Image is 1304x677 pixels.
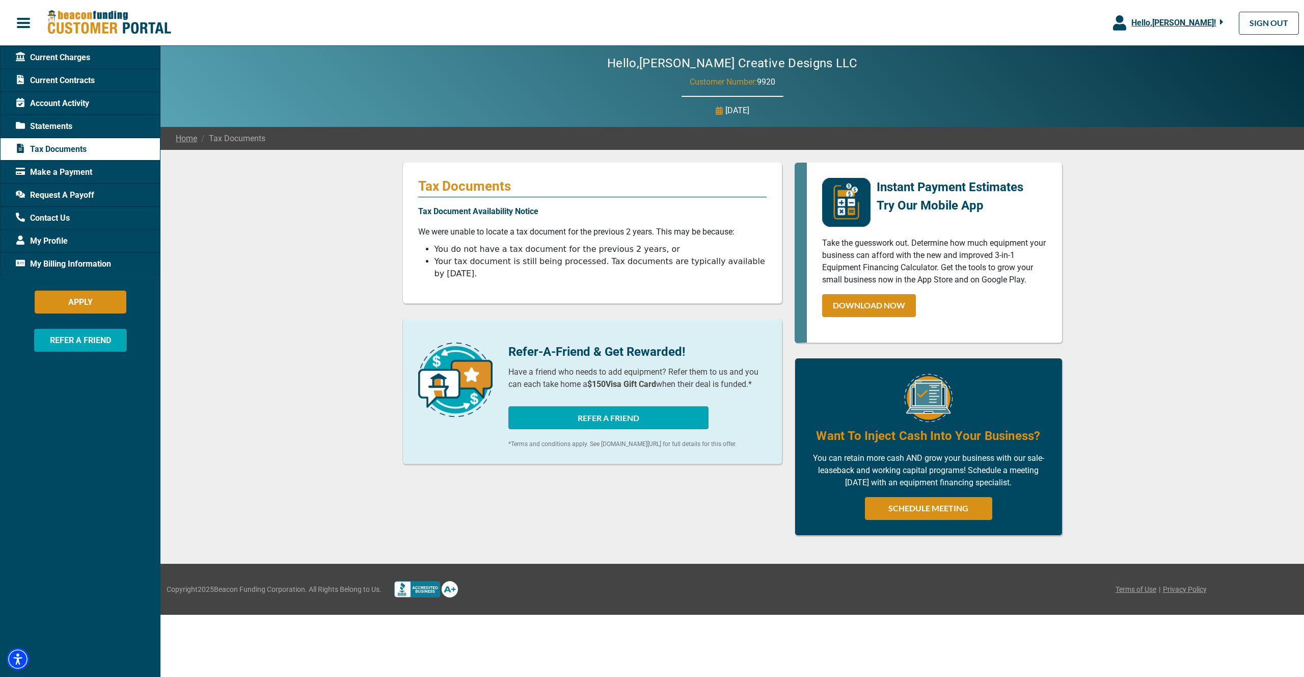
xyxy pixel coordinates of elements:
h2: Hello, [PERSON_NAME] Creative Designs LLC [577,56,888,71]
span: Account Activity [16,97,89,110]
a: DOWNLOAD NOW [822,294,916,317]
span: Request A Payoff [16,189,94,201]
p: You can retain more cash AND grow your business with our sale-leaseback and working capital progr... [810,452,1047,489]
img: mobile-app-logo.png [822,178,871,227]
span: Hello, [PERSON_NAME] ! [1131,18,1216,28]
p: *Terms and conditions apply. See [DOMAIN_NAME][URL] for full details for this offer. [508,439,767,449]
div: Accessibility Menu [7,648,29,670]
span: Current Contracts [16,74,95,87]
span: Customer Number: [690,77,757,87]
a: SCHEDULE MEETING [865,497,992,520]
span: Contact Us [16,212,70,224]
span: My Profile [16,235,68,247]
a: Home [176,133,197,145]
span: Statements [16,120,72,133]
button: REFER A FRIEND [508,406,709,429]
p: Try Our Mobile App [877,196,1023,215]
span: 9920 [757,77,775,87]
p: Refer-A-Friend & Get Rewarded! [508,343,767,361]
p: Take the guesswork out. Determine how much equipment your business can afford with the new and im... [822,237,1047,286]
b: $150 Visa Gift Card [587,379,656,389]
img: refer-a-friend-icon.png [418,343,493,417]
p: Have a friend who needs to add equipment? Refer them to us and you can each take home a when thei... [508,366,767,390]
span: | [1159,584,1160,595]
span: My Billing Information [16,258,111,270]
img: Equipment Financing Online Image [904,374,953,422]
button: APPLY [35,291,126,314]
a: SIGN OUT [1239,12,1299,35]
span: Current Charges [16,51,90,64]
span: Tax Documents [16,143,87,155]
p: Tax Document Availability Notice [418,205,767,218]
h4: Want To Inject Cash Into Your Business? [816,427,1040,445]
p: Tax Documents [418,178,767,194]
img: Better Bussines Beareau logo A+ [394,581,458,597]
p: [DATE] [725,105,749,117]
img: Beacon Funding Customer Portal Logo [47,10,171,36]
a: Terms of Use [1116,584,1156,595]
a: Privacy Policy [1163,584,1207,595]
li: You do not have a tax document for the previous 2 years, or [434,243,767,255]
p: Instant Payment Estimates [877,178,1023,196]
span: Make a Payment [16,166,92,178]
span: Copyright 2025 Beacon Funding Corporation. All Rights Belong to Us. [167,584,382,595]
p: We were unable to locate a tax document for the previous 2 years. This may be because: [418,226,767,238]
span: Tax Documents [197,133,265,145]
li: Your tax document is still being processed. Tax documents are typically available by [DATE]. [434,255,767,280]
button: REFER A FRIEND [34,329,127,352]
